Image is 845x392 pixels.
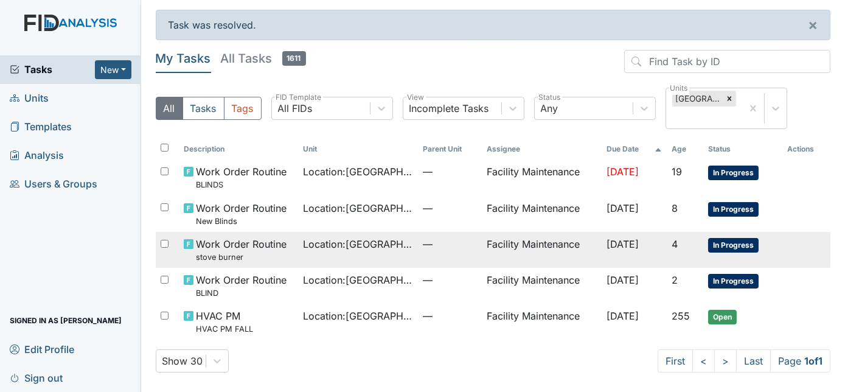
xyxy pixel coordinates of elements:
[672,310,690,322] span: 255
[804,355,822,367] strong: 1 of 1
[196,237,287,263] span: Work Order Routine stove burner
[10,62,95,77] a: Tasks
[736,349,771,373] a: Last
[156,97,183,120] button: All
[624,50,830,73] input: Find Task by ID
[423,164,477,179] span: —
[607,238,639,250] span: [DATE]
[196,323,253,335] small: HVAC PM FALL
[482,159,602,195] td: Facility Maintenance
[282,51,306,66] span: 1611
[196,164,287,191] span: Work Order Routine BLINDS
[708,202,759,217] span: In Progress
[10,146,64,165] span: Analysis
[10,368,63,387] span: Sign out
[607,166,639,178] span: [DATE]
[156,97,262,120] div: Type filter
[196,287,287,299] small: BLIND
[423,309,477,323] span: —
[10,311,122,330] span: Signed in as [PERSON_NAME]
[672,202,678,214] span: 8
[667,139,703,159] th: Toggle SortBy
[196,309,253,335] span: HVAC PM HVAC PM FALL
[156,50,211,67] h5: My Tasks
[541,101,558,116] div: Any
[304,237,414,251] span: Location : [GEOGRAPHIC_DATA]
[672,238,678,250] span: 4
[658,349,693,373] a: First
[196,215,287,227] small: New Blinds
[304,164,414,179] span: Location : [GEOGRAPHIC_DATA]
[10,340,74,359] span: Edit Profile
[423,273,477,287] span: —
[482,304,602,340] td: Facility Maintenance
[10,117,72,136] span: Templates
[196,251,287,263] small: stove burner
[607,274,639,286] span: [DATE]
[482,268,602,304] td: Facility Maintenance
[482,232,602,268] td: Facility Maintenance
[10,89,49,108] span: Units
[304,309,414,323] span: Location : [GEOGRAPHIC_DATA]
[304,201,414,215] span: Location : [GEOGRAPHIC_DATA]
[607,202,639,214] span: [DATE]
[423,201,477,215] span: —
[196,179,287,191] small: BLINDS
[482,139,602,159] th: Assignee
[672,166,682,178] span: 19
[196,273,287,299] span: Work Order Routine BLIND
[304,273,414,287] span: Location : [GEOGRAPHIC_DATA]
[423,237,477,251] span: —
[602,139,666,159] th: Toggle SortBy
[409,101,489,116] div: Incomplete Tasks
[162,354,203,368] div: Show 30
[278,101,313,116] div: All FIDs
[161,144,169,152] input: Toggle All Rows Selected
[10,175,97,194] span: Users & Groups
[714,349,737,373] a: >
[224,97,262,120] button: Tags
[708,274,759,289] span: In Progress
[672,91,723,107] div: [GEOGRAPHIC_DATA]
[808,16,818,33] span: ×
[703,139,782,159] th: Toggle SortBy
[796,10,830,40] button: ×
[482,196,602,232] td: Facility Maintenance
[692,349,715,373] a: <
[418,139,482,159] th: Toggle SortBy
[672,274,678,286] span: 2
[708,310,737,324] span: Open
[221,50,306,67] h5: All Tasks
[179,139,299,159] th: Toggle SortBy
[95,60,131,79] button: New
[658,349,830,373] nav: task-pagination
[708,238,759,253] span: In Progress
[782,139,830,159] th: Actions
[708,166,759,180] span: In Progress
[156,10,831,40] div: Task was resolved.
[183,97,224,120] button: Tasks
[196,201,287,227] span: Work Order Routine New Blinds
[607,310,639,322] span: [DATE]
[770,349,830,373] span: Page
[299,139,419,159] th: Toggle SortBy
